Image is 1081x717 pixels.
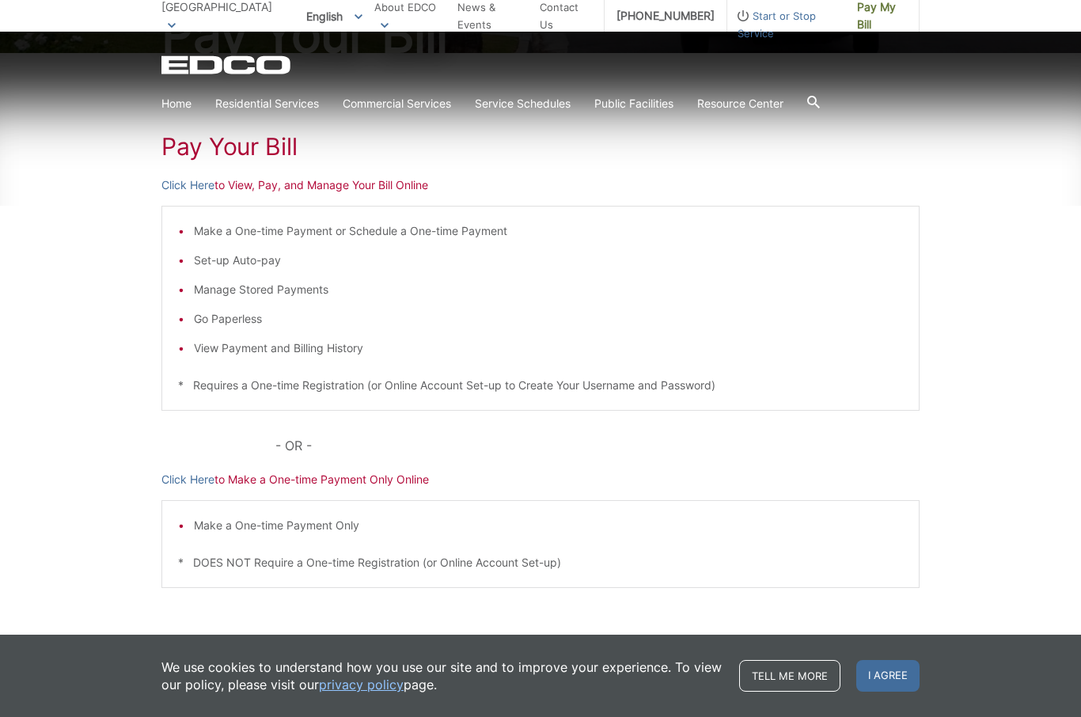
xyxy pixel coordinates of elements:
a: Resource Center [697,95,783,112]
a: privacy policy [319,676,404,693]
h1: Pay Your Bill [161,132,920,161]
a: Click Here [161,176,214,194]
p: to Make a One-time Payment Only Online [161,471,920,488]
p: We use cookies to understand how you use our site and to improve your experience. To view our pol... [161,658,723,693]
li: Set-up Auto-pay [194,252,903,269]
a: EDCD logo. Return to the homepage. [161,55,293,74]
li: Make a One-time Payment or Schedule a One-time Payment [194,222,903,240]
a: Residential Services [215,95,319,112]
li: Go Paperless [194,310,903,328]
a: Public Facilities [594,95,673,112]
li: View Payment and Billing History [194,340,903,357]
li: Manage Stored Payments [194,281,903,298]
a: Click Here [161,471,214,488]
a: Home [161,95,192,112]
li: Make a One-time Payment Only [194,517,903,534]
span: I agree [856,660,920,692]
a: Commercial Services [343,95,451,112]
span: English [294,3,374,29]
p: * DOES NOT Require a One-time Registration (or Online Account Set-up) [178,554,903,571]
a: Tell me more [739,660,840,692]
p: * Requires a One-time Registration (or Online Account Set-up to Create Your Username and Password) [178,377,903,394]
p: to View, Pay, and Manage Your Bill Online [161,176,920,194]
a: Service Schedules [475,95,571,112]
p: - OR - [275,434,920,457]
